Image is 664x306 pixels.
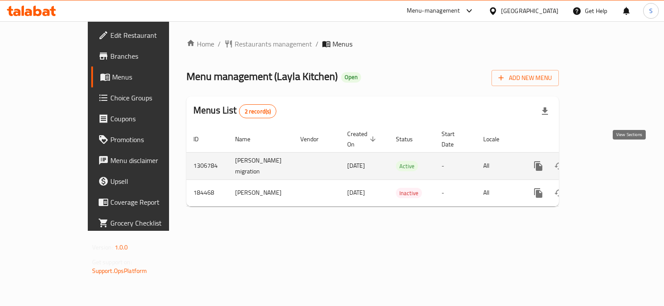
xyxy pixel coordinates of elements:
[228,152,293,180] td: [PERSON_NAME] migration
[498,73,552,83] span: Add New Menu
[341,73,361,81] span: Open
[649,6,653,16] span: S
[476,180,521,206] td: All
[483,134,511,144] span: Locale
[347,129,378,150] span: Created On
[186,67,338,86] span: Menu management ( Layla Kitchen )
[92,242,113,253] span: Version:
[315,39,319,49] li: /
[501,6,558,16] div: [GEOGRAPHIC_DATA]
[110,134,192,145] span: Promotions
[235,134,262,144] span: Name
[91,150,199,171] a: Menu disclaimer
[521,126,618,153] th: Actions
[92,256,132,268] span: Get support on:
[528,183,549,203] button: more
[549,156,570,176] button: Change Status
[528,156,549,176] button: more
[396,188,422,198] span: Inactive
[341,72,361,83] div: Open
[110,30,192,40] span: Edit Restaurant
[239,104,277,118] div: Total records count
[91,87,199,108] a: Choice Groups
[110,197,192,207] span: Coverage Report
[193,104,276,118] h2: Menus List
[476,152,521,180] td: All
[91,171,199,192] a: Upsell
[235,39,312,49] span: Restaurants management
[110,218,192,228] span: Grocery Checklist
[91,129,199,150] a: Promotions
[396,161,418,171] span: Active
[186,180,228,206] td: 184468
[186,126,618,206] table: enhanced table
[224,39,312,49] a: Restaurants management
[91,108,199,129] a: Coupons
[435,180,476,206] td: -
[110,155,192,166] span: Menu disclaimer
[115,242,128,253] span: 1.0.0
[186,39,214,49] a: Home
[110,93,192,103] span: Choice Groups
[92,265,147,276] a: Support.OpsPlatform
[186,39,559,49] nav: breadcrumb
[110,176,192,186] span: Upsell
[535,101,555,122] div: Export file
[91,67,199,87] a: Menus
[491,70,559,86] button: Add New Menu
[332,39,352,49] span: Menus
[442,129,466,150] span: Start Date
[91,25,199,46] a: Edit Restaurant
[110,51,192,61] span: Branches
[347,160,365,171] span: [DATE]
[396,134,424,144] span: Status
[110,113,192,124] span: Coupons
[91,213,199,233] a: Grocery Checklist
[347,187,365,198] span: [DATE]
[407,6,460,16] div: Menu-management
[300,134,330,144] span: Vendor
[186,152,228,180] td: 1306784
[435,152,476,180] td: -
[193,134,210,144] span: ID
[91,46,199,67] a: Branches
[549,183,570,203] button: Change Status
[91,192,199,213] a: Coverage Report
[218,39,221,49] li: /
[228,180,293,206] td: [PERSON_NAME]
[112,72,192,82] span: Menus
[239,107,276,116] span: 2 record(s)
